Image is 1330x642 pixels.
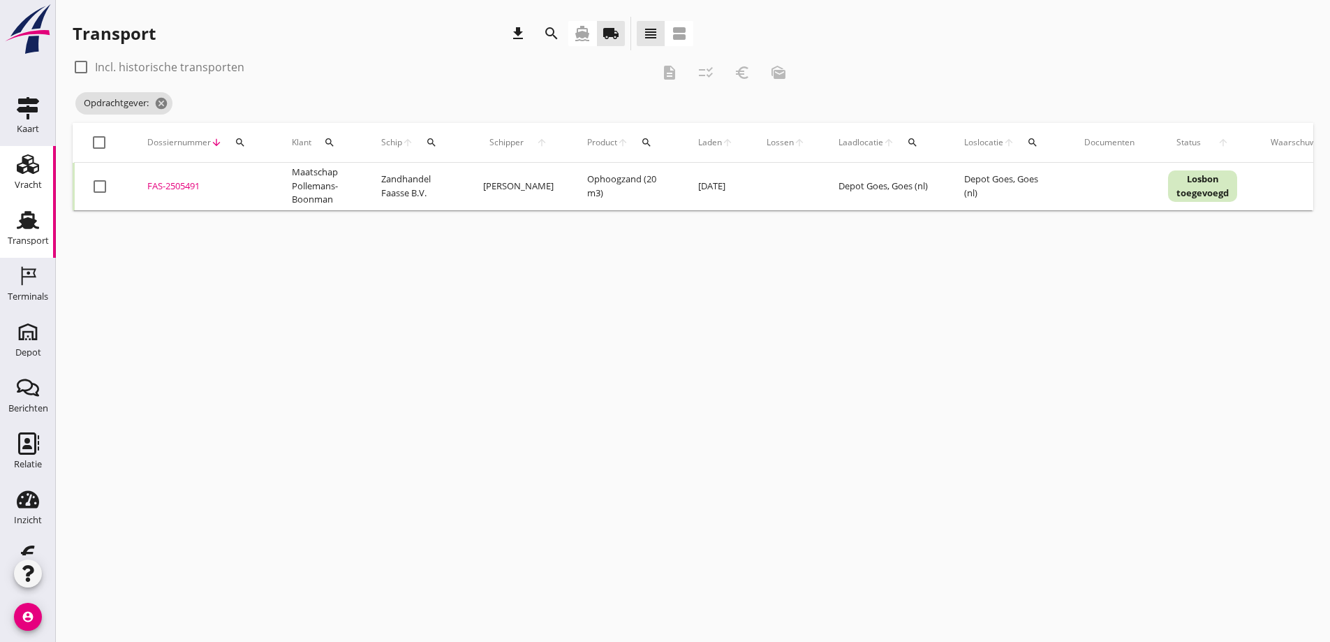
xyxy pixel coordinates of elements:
[14,460,42,469] div: Relatie
[1271,136,1328,149] div: Waarschuwing
[483,136,530,149] span: Schipper
[426,137,437,148] i: search
[8,236,49,245] div: Transport
[292,126,348,159] div: Klant
[324,137,335,148] i: search
[15,348,41,357] div: Depot
[570,163,681,210] td: Ophoogzand (20 m3)
[964,136,1003,149] span: Loslocatie
[767,136,794,149] span: Lossen
[641,137,652,148] i: search
[275,163,364,210] td: Maatschap Pollemans-Boonman
[603,25,619,42] i: local_shipping
[364,163,466,210] td: Zandhandel Faasse B.V.
[8,404,48,413] div: Berichten
[154,96,168,110] i: cancel
[510,25,526,42] i: download
[947,163,1067,210] td: Depot Goes, Goes (nl)
[587,136,617,149] span: Product
[235,137,246,148] i: search
[822,163,947,210] td: Depot Goes, Goes (nl)
[14,516,42,525] div: Inzicht
[15,180,42,189] div: Vracht
[8,292,48,301] div: Terminals
[17,124,39,133] div: Kaart
[147,136,211,149] span: Dossiernummer
[838,136,883,149] span: Laadlocatie
[211,137,222,148] i: arrow_downward
[722,137,733,148] i: arrow_upward
[1027,137,1038,148] i: search
[402,137,413,148] i: arrow_upward
[907,137,918,148] i: search
[147,180,258,194] div: FAS-2505491
[530,137,554,148] i: arrow_upward
[381,136,402,149] span: Schip
[75,92,172,115] span: Opdrachtgever:
[883,137,894,148] i: arrow_upward
[671,25,688,42] i: view_agenda
[574,25,591,42] i: directions_boat
[543,25,560,42] i: search
[14,603,42,631] i: account_circle
[794,137,805,148] i: arrow_upward
[3,3,53,55] img: logo-small.a267ee39.svg
[1003,137,1014,148] i: arrow_upward
[466,163,570,210] td: [PERSON_NAME]
[1168,136,1209,149] span: Status
[95,60,244,74] label: Incl. historische transporten
[617,137,628,148] i: arrow_upward
[698,136,722,149] span: Laden
[1209,137,1237,148] i: arrow_upward
[73,22,156,45] div: Transport
[642,25,659,42] i: view_headline
[1168,170,1237,202] div: Losbon toegevoegd
[681,163,750,210] td: [DATE]
[1084,136,1135,149] div: Documenten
